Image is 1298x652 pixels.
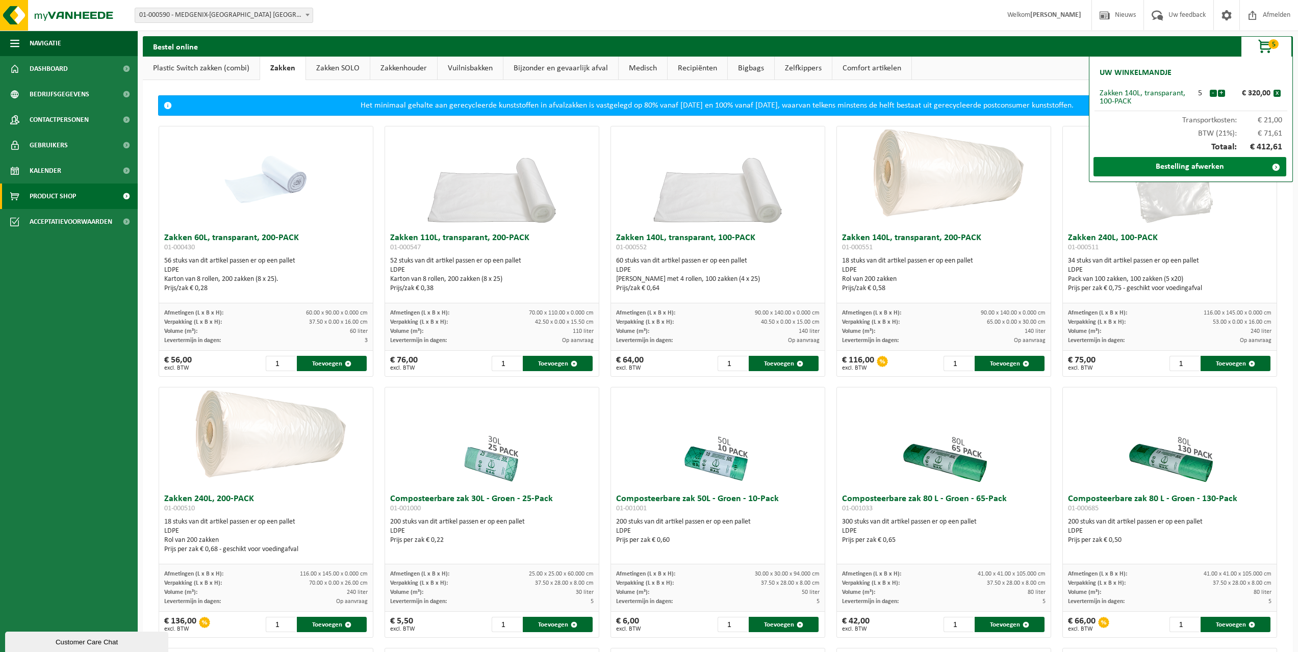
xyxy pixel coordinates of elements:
[1213,319,1271,325] span: 53.00 x 0.00 x 16.00 cm
[978,571,1046,577] span: 41.00 x 41.00 x 105.000 cm
[616,617,641,632] div: € 6,00
[761,580,820,586] span: 37.50 x 28.00 x 8.00 cm
[309,580,368,586] span: 70.00 x 0.00 x 26.00 cm
[842,589,875,595] span: Volume (m³):
[667,387,769,489] img: 01-001001
[616,589,649,595] span: Volume (m³):
[441,387,543,489] img: 01-001000
[1095,124,1287,138] div: BTW (21%):
[390,494,594,515] h3: Composteerbare zak 30L - Groen - 25-Pack
[893,387,995,489] img: 01-001033
[616,505,647,512] span: 01-001001
[842,571,901,577] span: Afmetingen (L x B x H):
[177,96,1257,115] div: Het minimaal gehalte aan gerecycleerde kunststoffen in afvalzakken is vastgelegd op 80% vanaf [DA...
[1068,337,1125,344] span: Levertermijn in dagen:
[842,494,1046,515] h3: Composteerbare zak 80 L - Groen - 65-Pack
[616,310,675,316] span: Afmetingen (L x B x H):
[390,527,594,536] div: LDPE
[164,328,197,334] span: Volume (m³):
[300,571,368,577] span: 116.00 x 145.00 x 0.000 cm
[1237,129,1283,138] span: € 71,61
[842,233,1046,254] h3: Zakken 140L, transparant, 200-PACK
[30,82,89,107] span: Bedrijfsgegevens
[842,536,1046,545] div: Prijs per zak € 0,65
[390,328,423,334] span: Volume (m³):
[164,494,368,515] h3: Zakken 240L, 200-PACK
[350,328,368,334] span: 60 liter
[616,365,644,371] span: excl. BTW
[390,571,449,577] span: Afmetingen (L x B x H):
[1068,310,1127,316] span: Afmetingen (L x B x H):
[1100,89,1191,106] div: Zakken 140L, transparant, 100-PACK
[842,310,901,316] span: Afmetingen (L x B x H):
[616,598,673,605] span: Levertermijn in dagen:
[266,617,296,632] input: 1
[842,527,1046,536] div: LDPE
[775,57,832,80] a: Zelfkippers
[529,310,594,316] span: 70.00 x 110.00 x 0.000 cm
[761,319,820,325] span: 40.50 x 0.00 x 15.00 cm
[1028,589,1046,595] span: 80 liter
[390,256,594,293] div: 52 stuks van dit artikel passen er op een pallet
[591,598,594,605] span: 5
[1213,580,1271,586] span: 37.50 x 28.00 x 8.00 cm
[842,319,900,325] span: Verpakking (L x B x H):
[164,244,195,251] span: 01-000430
[164,517,368,554] div: 18 stuks van dit artikel passen er op een pallet
[616,275,820,284] div: [PERSON_NAME] met 4 rollen, 100 zakken (4 x 25)
[1068,517,1271,545] div: 200 stuks van dit artikel passen er op een pallet
[755,310,820,316] span: 90.00 x 140.00 x 0.000 cm
[164,266,368,275] div: LDPE
[1254,589,1271,595] span: 80 liter
[143,57,260,80] a: Plastic Switch zakken (combi)
[668,57,727,80] a: Recipiënten
[842,126,1046,228] img: 01-000551
[503,57,618,80] a: Bijzonder en gevaarlijk afval
[616,233,820,254] h3: Zakken 140L, transparant, 100-PACK
[1228,89,1274,97] div: € 320,00
[1240,337,1271,344] span: Op aanvraag
[1204,571,1271,577] span: 41.00 x 41.00 x 105.000 cm
[987,580,1046,586] span: 37.50 x 28.00 x 8.00 cm
[215,126,317,228] img: 01-000430
[1068,365,1096,371] span: excl. BTW
[573,328,594,334] span: 110 liter
[987,319,1046,325] span: 65.00 x 0.00 x 30.00 cm
[1201,356,1270,371] button: Toevoegen
[981,310,1046,316] span: 90.00 x 140.00 x 0.000 cm
[562,337,594,344] span: Op aanvraag
[799,328,820,334] span: 140 liter
[616,580,674,586] span: Verpakking (L x B x H):
[535,580,594,586] span: 37.50 x 28.00 x 8.00 cm
[390,517,594,545] div: 200 stuks van dit artikel passen er op een pallet
[1068,266,1271,275] div: LDPE
[749,356,819,371] button: Toevoegen
[944,356,974,371] input: 1
[135,8,313,22] span: 01-000590 - MEDGENIX-BENELUX NV - WEVELGEM
[755,571,820,577] span: 30.00 x 30.00 x 94.000 cm
[842,275,1046,284] div: Rol van 200 zakken
[164,580,222,586] span: Verpakking (L x B x H):
[260,57,306,80] a: Zakken
[164,545,368,554] div: Prijs per zak € 0,68 - geschikt voor voedingafval
[1201,617,1270,632] button: Toevoegen
[1014,337,1046,344] span: Op aanvraag
[1191,89,1209,97] div: 5
[1237,116,1283,124] span: € 21,00
[616,266,820,275] div: LDPE
[1068,319,1126,325] span: Verpakking (L x B x H):
[749,617,819,632] button: Toevoegen
[30,107,89,133] span: Contactpersonen
[842,365,874,371] span: excl. BTW
[616,284,820,293] div: Prijs/zak € 0,64
[1095,138,1287,157] div: Totaal:
[1068,536,1271,545] div: Prijs per zak € 0,50
[164,310,223,316] span: Afmetingen (L x B x H):
[842,617,870,632] div: € 42,00
[1068,589,1101,595] span: Volume (m³):
[30,158,61,184] span: Kalender
[616,527,820,536] div: LDPE
[390,244,421,251] span: 01-000547
[616,244,647,251] span: 01-000552
[1068,527,1271,536] div: LDPE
